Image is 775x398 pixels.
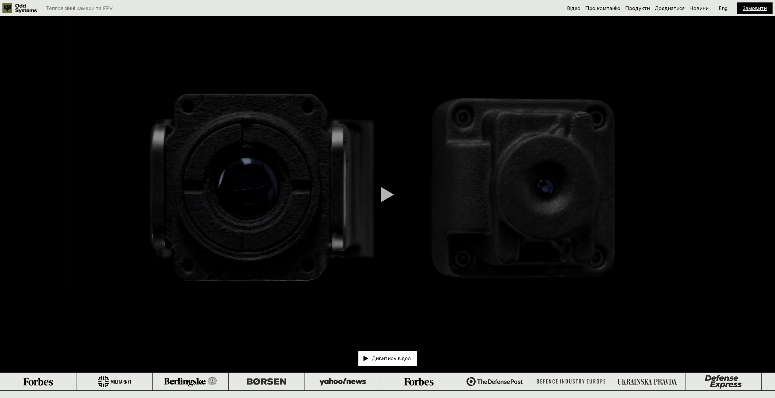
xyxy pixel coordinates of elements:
[743,5,767,11] a: Замовити
[625,5,650,11] a: Продукти
[585,5,620,11] a: Про компанію
[719,6,727,11] p: Eng
[655,5,685,11] a: Доєднатися
[567,5,580,11] a: Відео
[689,5,709,11] a: Новини
[46,6,113,11] p: Тепловізійні камери та FPV
[372,356,411,361] p: Дивитись відео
